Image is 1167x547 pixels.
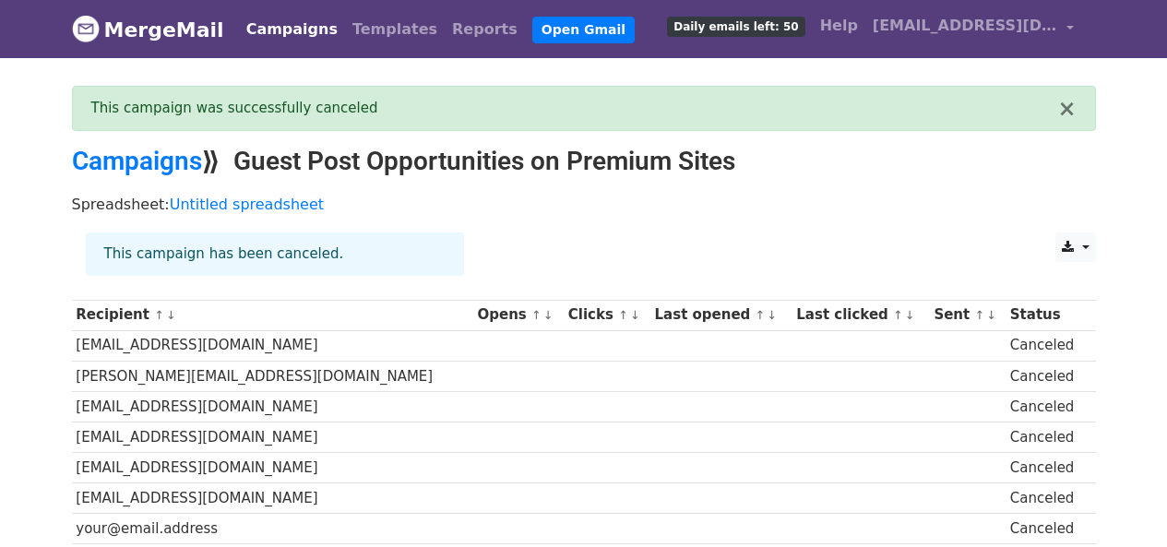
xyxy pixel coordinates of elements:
[154,308,164,322] a: ↑
[72,300,473,330] th: Recipient
[170,196,324,213] a: Untitled spreadsheet
[72,453,473,483] td: [EMAIL_ADDRESS][DOMAIN_NAME]
[531,308,542,322] a: ↑
[650,300,792,330] th: Last opened
[72,10,224,49] a: MergeMail
[72,15,100,42] img: MergeMail logo
[813,7,865,44] a: Help
[72,514,473,544] td: your@email.address
[72,195,1096,214] p: Spreadsheet:
[72,483,473,514] td: [EMAIL_ADDRESS][DOMAIN_NAME]
[618,308,628,322] a: ↑
[873,15,1057,37] span: [EMAIL_ADDRESS][DOMAIN_NAME]
[792,300,930,330] th: Last clicked
[166,308,176,322] a: ↓
[1006,361,1086,391] td: Canceled
[72,361,473,391] td: [PERSON_NAME][EMAIL_ADDRESS][DOMAIN_NAME]
[91,98,1058,119] div: This campaign was successfully canceled
[473,300,564,330] th: Opens
[930,300,1006,330] th: Sent
[1006,483,1086,514] td: Canceled
[564,300,650,330] th: Clicks
[974,308,984,322] a: ↑
[893,308,903,322] a: ↑
[72,330,473,361] td: [EMAIL_ADDRESS][DOMAIN_NAME]
[543,308,554,322] a: ↓
[1006,514,1086,544] td: Canceled
[865,7,1081,51] a: [EMAIL_ADDRESS][DOMAIN_NAME]
[86,232,464,276] div: This campaign has been canceled.
[72,146,202,176] a: Campaigns
[445,11,525,48] a: Reports
[532,17,635,43] a: Open Gmail
[986,308,996,322] a: ↓
[1006,453,1086,483] td: Canceled
[1006,422,1086,452] td: Canceled
[667,17,804,37] span: Daily emails left: 50
[1057,98,1076,120] button: ×
[1006,300,1086,330] th: Status
[660,7,812,44] a: Daily emails left: 50
[72,422,473,452] td: [EMAIL_ADDRESS][DOMAIN_NAME]
[345,11,445,48] a: Templates
[756,308,766,322] a: ↑
[767,308,777,322] a: ↓
[1006,391,1086,422] td: Canceled
[905,308,915,322] a: ↓
[72,146,1096,177] h2: ⟫ Guest Post Opportunities on Premium Sites
[239,11,345,48] a: Campaigns
[1006,330,1086,361] td: Canceled
[630,308,640,322] a: ↓
[72,391,473,422] td: [EMAIL_ADDRESS][DOMAIN_NAME]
